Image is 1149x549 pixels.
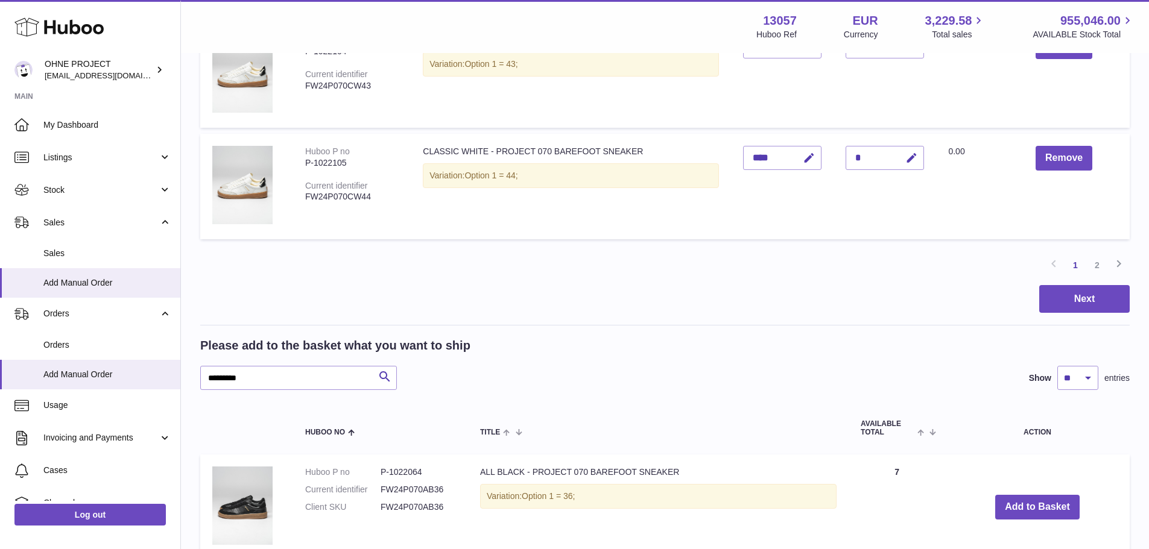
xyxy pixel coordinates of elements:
[932,29,986,40] span: Total sales
[212,34,273,113] img: CLASSIC WHITE - PROJECT 070 BAREFOOT SNEAKER
[200,337,470,354] h2: Please add to the basket what you want to ship
[305,484,381,495] dt: Current identifier
[45,71,177,80] span: [EMAIL_ADDRESS][DOMAIN_NAME]
[948,146,964,156] span: 0.00
[381,466,456,478] dd: P-1022064
[14,504,166,525] a: Log out
[1039,285,1130,313] button: Next
[212,466,273,545] img: ALL BLACK - PROJECT 070 BAREFOOT SNEAKER
[305,146,350,156] div: Huboo P no
[464,171,518,180] span: Option 1 = 44;
[43,277,171,289] span: Add Manual Order
[43,497,171,509] span: Channels
[305,69,368,79] div: Current identifier
[45,58,153,81] div: OHNE PROJECT
[14,61,33,79] img: internalAdmin-13057@internal.huboo.com
[861,420,914,436] span: AVAILABLE Total
[212,146,273,224] img: CLASSIC WHITE - PROJECT 070 BAREFOOT SNEAKER
[423,52,719,77] div: Variation:
[1065,254,1086,276] a: 1
[411,22,731,128] td: CLASSIC WHITE - PROJECT 070 BAREFOOT SNEAKER
[844,29,878,40] div: Currency
[305,181,368,190] div: Current identifier
[945,408,1130,448] th: Action
[1033,29,1135,40] span: AVAILABLE Stock Total
[925,13,986,40] a: 3,229.58 Total sales
[43,152,159,163] span: Listings
[1029,372,1051,384] label: Show
[43,308,159,319] span: Orders
[1086,254,1108,276] a: 2
[43,248,171,259] span: Sales
[1104,372,1130,384] span: entries
[43,119,171,131] span: My Dashboard
[305,428,345,436] span: Huboo no
[43,217,159,228] span: Sales
[1036,146,1092,171] button: Remove
[43,465,171,476] span: Cases
[995,495,1080,519] button: Add to Basket
[480,428,500,436] span: Title
[756,29,797,40] div: Huboo Ref
[305,157,399,169] div: P-1022105
[305,501,381,513] dt: Client SKU
[925,13,972,29] span: 3,229.58
[43,369,171,380] span: Add Manual Order
[423,163,719,188] div: Variation:
[381,501,456,513] dd: FW24P070AB36
[43,184,159,196] span: Stock
[43,400,171,411] span: Usage
[411,134,731,239] td: CLASSIC WHITE - PROJECT 070 BAREFOOT SNEAKER
[43,339,171,351] span: Orders
[522,491,575,501] span: Option 1 = 36;
[464,59,518,69] span: Option 1 = 43;
[852,13,878,29] strong: EUR
[1033,13,1135,40] a: 955,046.00 AVAILABLE Stock Total
[381,484,456,495] dd: FW24P070AB36
[43,432,159,444] span: Invoicing and Payments
[305,80,399,92] div: FW24P070CW43
[763,13,797,29] strong: 13057
[305,466,381,478] dt: Huboo P no
[480,484,837,509] div: Variation:
[305,191,399,202] div: FW24P070CW44
[1060,13,1121,29] span: 955,046.00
